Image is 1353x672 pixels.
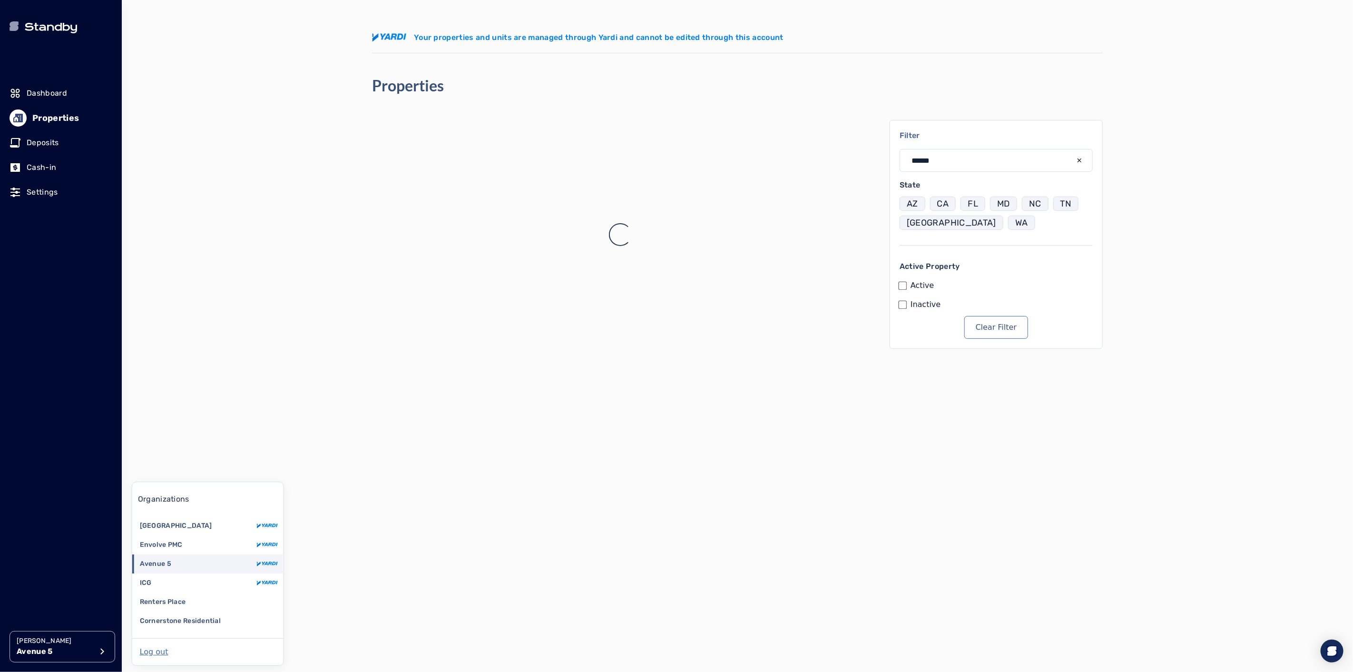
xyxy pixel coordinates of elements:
button: WA [1008,216,1035,230]
img: yardi [257,524,278,529]
p: Envolve PMC [140,540,183,550]
p: Dashboard [27,88,67,99]
img: yardi [372,33,406,42]
p: Your properties and units are managed through Yardi and cannot be edited through this account [414,32,784,43]
button: [PERSON_NAME]Avenue 5 [10,631,115,662]
p: Filter [900,130,1093,141]
p: CA [937,197,949,210]
p: Organizations [138,494,189,505]
h4: Properties [372,76,444,95]
p: AZ [907,197,918,210]
p: Active Property [900,261,1093,272]
p: ICG [140,578,152,588]
a: Dashboard [10,83,112,104]
button: Clear Filter [964,316,1029,339]
p: FL [968,197,978,210]
button: NC [1022,197,1049,211]
button: CA [930,197,956,211]
p: TN [1060,197,1072,210]
p: NC [1029,197,1041,210]
p: Properties [32,111,79,125]
button: Log out [140,646,168,658]
button: AZ [900,197,925,211]
button: FL [961,197,985,211]
p: [PERSON_NAME] [17,636,93,646]
p: [GEOGRAPHIC_DATA] [140,521,212,531]
p: [GEOGRAPHIC_DATA] [907,216,996,229]
button: [GEOGRAPHIC_DATA] [900,216,1003,230]
p: State [900,179,1093,191]
a: Properties [10,108,112,128]
div: Open Intercom Messenger [1321,640,1343,662]
img: yardi [257,581,278,586]
button: TN [1053,197,1079,211]
p: WA [1015,216,1028,229]
p: Renters Place [140,597,186,607]
p: Avenue 5 [140,559,171,569]
p: Deposits [27,137,59,148]
label: Active [911,280,934,291]
p: Settings [27,187,58,198]
img: yardi [257,543,278,548]
a: Cash-in [10,157,112,178]
div: input icon [1076,157,1083,164]
button: MD [990,197,1017,211]
p: MD [997,197,1010,210]
p: Avenue 5 [17,646,93,657]
a: Settings [10,182,112,203]
p: Cornerstone Residential [140,616,221,626]
p: Cash-in [27,162,56,173]
img: yardi [257,562,278,567]
label: Inactive [911,299,941,310]
a: Deposits [10,132,112,153]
